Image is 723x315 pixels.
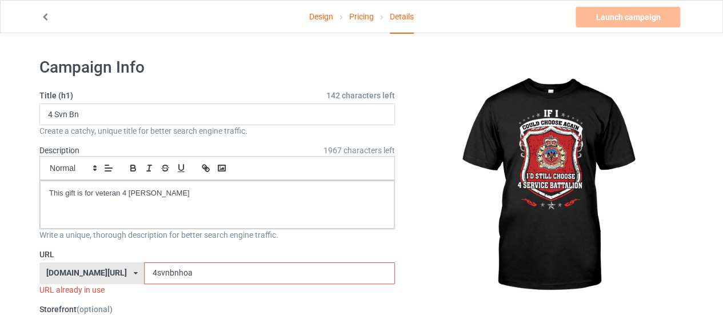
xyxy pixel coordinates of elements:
h1: Campaign Info [39,57,395,78]
div: Create a catchy, unique title for better search engine traffic. [39,125,395,137]
a: Pricing [349,1,374,33]
div: [DOMAIN_NAME][URL] [46,269,127,277]
label: Storefront [39,304,395,315]
p: This gift is for veteran 4 [PERSON_NAME] [49,188,385,199]
span: 142 characters left [326,90,395,101]
div: Details [390,1,414,34]
span: 1967 characters left [323,145,395,156]
label: URL [39,249,395,260]
div: Write a unique, thorough description for better search engine traffic. [39,229,395,241]
label: Description [39,146,79,155]
a: Design [309,1,333,33]
label: Title (h1) [39,90,395,101]
div: URL already in use [39,284,395,296]
span: (optional) [77,305,113,314]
